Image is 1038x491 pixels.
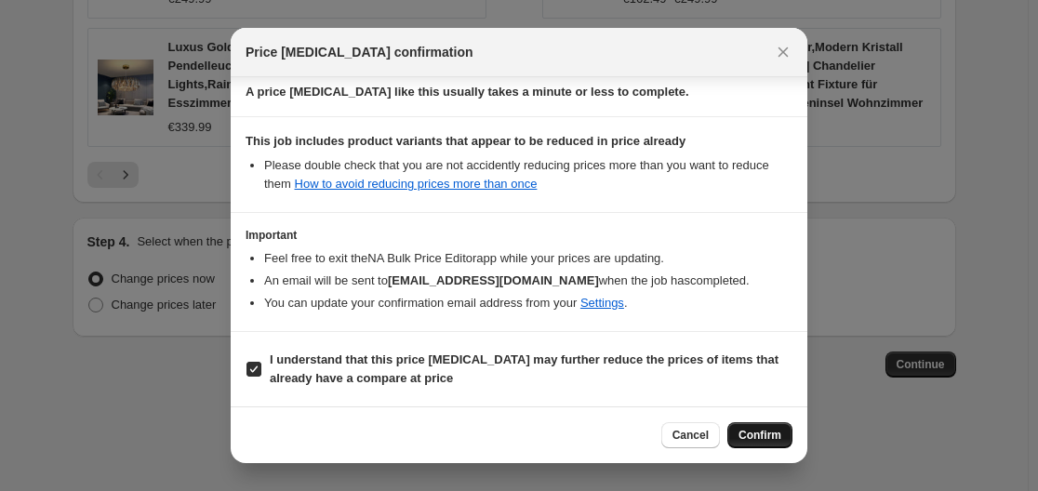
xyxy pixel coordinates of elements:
[264,294,792,312] li: You can update your confirmation email address from your .
[661,422,720,448] button: Cancel
[295,177,538,191] a: How to avoid reducing prices more than once
[246,43,473,61] span: Price [MEDICAL_DATA] confirmation
[727,422,792,448] button: Confirm
[672,428,709,443] span: Cancel
[246,85,689,99] b: A price [MEDICAL_DATA] like this usually takes a minute or less to complete.
[264,249,792,268] li: Feel free to exit the NA Bulk Price Editor app while your prices are updating.
[264,156,792,193] li: Please double check that you are not accidently reducing prices more than you want to reduce them
[770,39,796,65] button: Close
[388,273,599,287] b: [EMAIL_ADDRESS][DOMAIN_NAME]
[246,134,685,148] b: This job includes product variants that appear to be reduced in price already
[264,272,792,290] li: An email will be sent to when the job has completed .
[580,296,624,310] a: Settings
[270,352,778,385] b: I understand that this price [MEDICAL_DATA] may further reduce the prices of items that already h...
[246,228,792,243] h3: Important
[739,428,781,443] span: Confirm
